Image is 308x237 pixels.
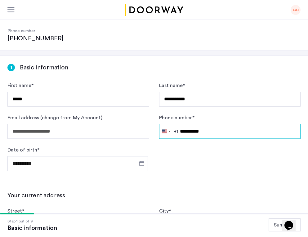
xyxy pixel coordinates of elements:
[159,207,171,215] label: City *
[269,218,301,231] button: Summary
[7,82,33,89] label: First name *
[7,207,24,215] label: Street *
[159,114,194,121] label: Phone number *
[159,124,178,138] button: Selected country
[291,5,301,15] div: GC
[7,146,39,154] label: Date of birth *
[7,64,15,71] div: 1
[174,128,178,135] div: +1
[7,28,64,34] h4: Phone number
[7,224,57,232] div: Basic information
[124,4,185,16] a: Cazamio logo
[7,34,64,43] div: [PHONE_NUMBER]
[138,160,145,167] button: Open calendar
[7,114,102,121] label: Email address (change from My Account)
[7,218,57,224] div: Step 1 out of 9
[282,212,302,231] iframe: chat widget
[159,82,185,89] label: Last name *
[124,4,185,16] img: logo
[20,63,68,72] h3: Basic information
[7,191,301,200] h3: Your current address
